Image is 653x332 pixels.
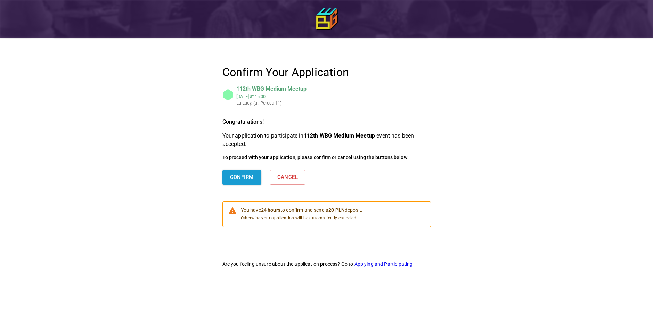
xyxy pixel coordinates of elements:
[222,117,431,126] h6: Congratulations!
[222,170,261,184] button: Confirm
[354,261,413,267] a: Applying and Participating
[255,94,266,99] div: 15:00
[236,93,307,100] div: at
[236,94,249,99] div: [DATE]
[241,207,363,214] p: You have to confirm and send a deposit.
[222,65,431,79] h4: Confirm Your Application
[328,207,345,213] b: 20 PLN
[236,85,307,93] div: 112th WBG Medium Meetup
[241,215,363,222] span: Otherwise your application will be automatically canceled
[261,207,280,213] b: 24 hours
[222,132,431,148] p: Your application to participate in event has been accepted.
[270,170,306,184] button: Cancel
[304,132,375,139] b: 112th WBG Medium Meetup
[316,8,337,29] img: icon64.png
[236,100,255,106] div: La Lucy, (ul. Pereca 11)
[222,260,431,267] p: Are you feeling unsure about the application process? Go to
[222,154,431,161] h6: To proceed with your application, please confirm or cancel using the buttons below:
